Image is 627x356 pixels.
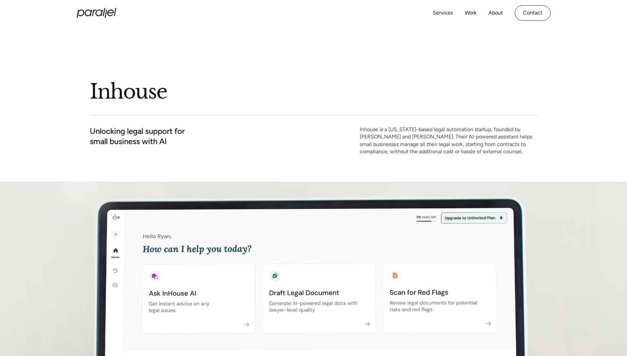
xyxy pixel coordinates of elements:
[488,8,503,18] a: About
[465,8,477,18] a: Work
[360,126,537,156] p: Inhouse is a [US_STATE]-based legal automation startup, founded by [PERSON_NAME] and [PERSON_NAME...
[77,8,116,18] a: home
[90,79,537,104] h1: Inhouse
[90,126,185,146] h2: Unlocking legal support for small business with AI
[515,5,551,21] a: Contact
[433,8,453,18] a: Services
